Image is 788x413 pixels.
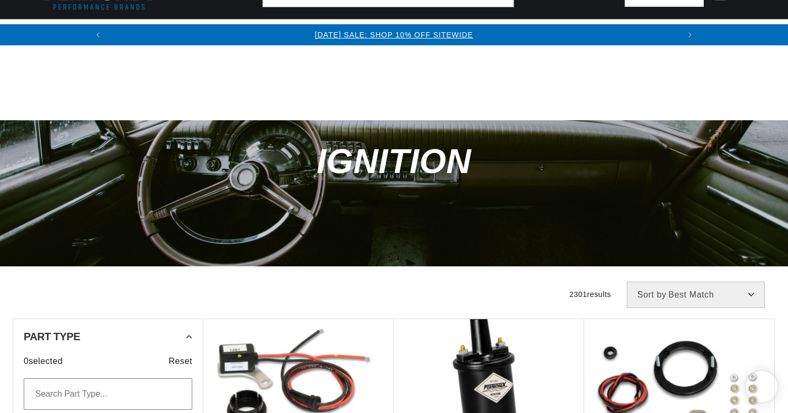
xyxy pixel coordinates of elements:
[153,20,269,44] summary: Coils & Distributors
[169,354,192,368] span: Reset
[39,20,153,44] summary: Ignition Conversions
[317,142,471,180] span: Ignition
[269,20,452,44] summary: Headers, Exhausts & Components
[13,24,775,45] slideshow-component: Translation missing: en.sections.announcements.announcement_bar
[109,29,680,41] div: 1 of 3
[109,29,680,41] div: Announcement
[679,24,701,45] button: Translation missing: en.sections.announcements.next_announcement
[637,291,666,299] span: Sort by
[635,20,735,44] summary: Spark Plug Wires
[627,282,765,308] select: Sort by
[452,20,531,44] summary: Engine Swaps
[24,354,63,368] span: 0 selected
[569,290,611,299] span: 2301 results
[87,24,109,45] button: Translation missing: en.sections.announcements.previous_announcement
[531,20,635,44] summary: Battery Products
[315,31,473,39] a: [DATE] SALE: SHOP 10% OFF SITEWIDE
[24,378,192,410] input: Search Part Type...
[24,331,80,342] span: Part Type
